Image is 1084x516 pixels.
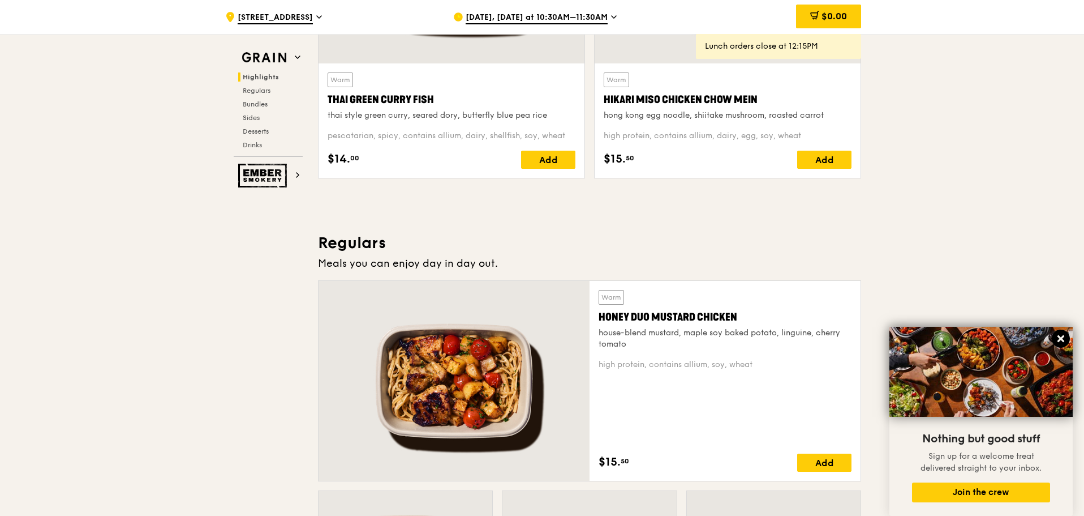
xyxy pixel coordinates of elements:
[912,483,1050,502] button: Join the crew
[238,164,290,187] img: Ember Smokery web logo
[350,153,359,163] span: 00
[243,87,270,95] span: Regulars
[604,110,851,121] div: hong kong egg noodle, shiitake mushroom, roasted carrot
[821,11,847,22] span: $0.00
[521,151,575,169] div: Add
[328,151,350,168] span: $14.
[599,359,851,370] div: high protein, contains allium, soy, wheat
[328,110,575,121] div: thai style green curry, seared dory, butterfly blue pea rice
[920,451,1042,473] span: Sign up for a welcome treat delivered straight to your inbox.
[238,48,290,68] img: Grain web logo
[243,114,260,122] span: Sides
[599,290,624,305] div: Warm
[243,127,269,135] span: Desserts
[621,457,629,466] span: 50
[599,454,621,471] span: $15.
[243,100,268,108] span: Bundles
[604,73,629,87] div: Warm
[889,327,1073,417] img: DSC07876-Edit02-Large.jpeg
[328,130,575,142] div: pescatarian, spicy, contains allium, dairy, shellfish, soy, wheat
[318,255,861,271] div: Meals you can enjoy day in day out.
[922,432,1040,446] span: Nothing but good stuff
[238,12,313,24] span: [STREET_ADDRESS]
[599,327,851,350] div: house-blend mustard, maple soy baked potato, linguine, cherry tomato
[328,92,575,108] div: Thai Green Curry Fish
[604,130,851,142] div: high protein, contains allium, dairy, egg, soy, wheat
[626,153,634,163] span: 50
[1052,330,1070,348] button: Close
[318,233,861,253] h3: Regulars
[797,454,851,472] div: Add
[328,73,353,87] div: Warm
[243,141,262,149] span: Drinks
[599,309,851,325] div: Honey Duo Mustard Chicken
[797,151,851,169] div: Add
[466,12,608,24] span: [DATE], [DATE] at 10:30AM–11:30AM
[604,92,851,108] div: Hikari Miso Chicken Chow Mein
[243,73,279,81] span: Highlights
[604,151,626,168] span: $15.
[705,41,852,52] div: Lunch orders close at 12:15PM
